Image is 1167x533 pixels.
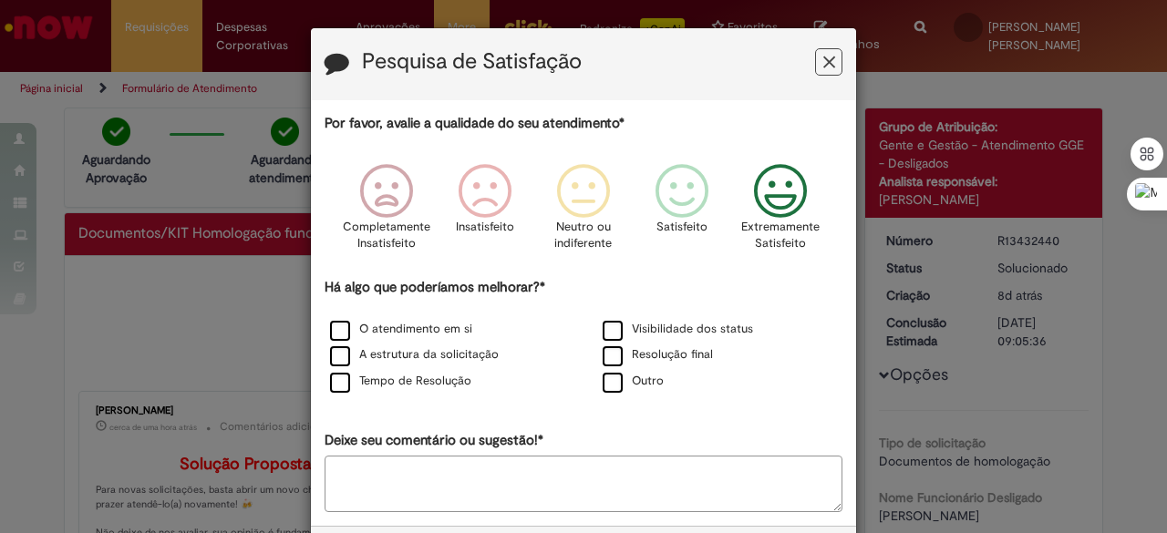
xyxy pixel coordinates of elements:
label: Tempo de Resolução [330,373,471,390]
label: Deixe seu comentário ou sugestão!* [325,431,543,450]
p: Completamente Insatisfeito [343,219,430,252]
p: Insatisfeito [456,219,514,236]
label: Outro [603,373,664,390]
div: Insatisfeito [439,150,532,275]
label: Por favor, avalie a qualidade do seu atendimento* [325,114,625,133]
div: Há algo que poderíamos melhorar?* [325,278,842,395]
div: Neutro ou indiferente [537,150,630,275]
div: Completamente Insatisfeito [339,150,432,275]
p: Satisfeito [656,219,707,236]
label: O atendimento em si [330,321,472,338]
label: Visibilidade dos status [603,321,753,338]
div: Extremamente Satisfeito [734,150,827,275]
label: Pesquisa de Satisfação [362,50,582,74]
div: Satisfeito [635,150,728,275]
label: Resolução final [603,346,713,364]
p: Neutro ou indiferente [551,219,616,252]
label: A estrutura da solicitação [330,346,499,364]
p: Extremamente Satisfeito [741,219,820,252]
